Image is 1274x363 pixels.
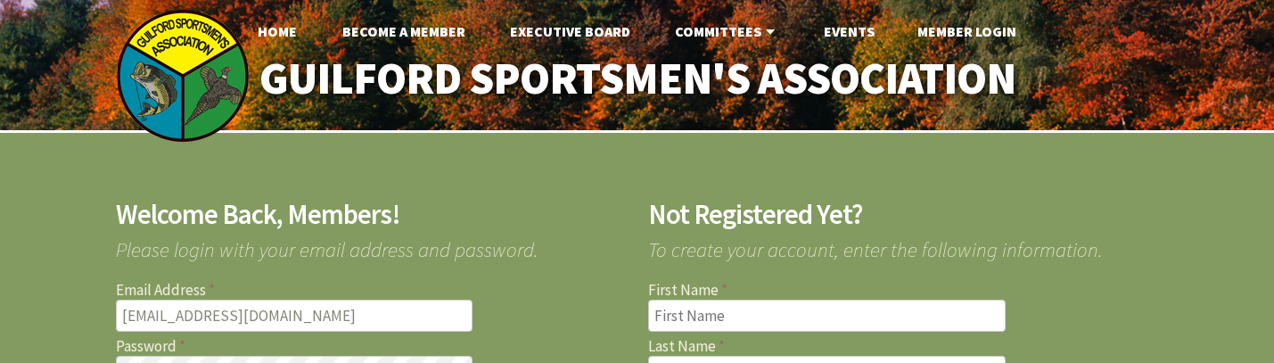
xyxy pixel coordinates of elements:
label: Email Address [116,283,627,298]
input: Email Address [116,300,473,332]
a: Committees [661,13,793,49]
label: Last Name [648,339,1159,354]
a: Events [810,13,889,49]
span: To create your account, enter the following information. [648,228,1159,260]
input: First Name [648,300,1006,332]
img: logo_sm.png [116,9,250,143]
a: Become A Member [328,13,480,49]
h2: Welcome Back, Members! [116,201,627,228]
a: Member Login [903,13,1031,49]
a: Executive Board [496,13,645,49]
label: First Name [648,283,1159,298]
h2: Not Registered Yet? [648,201,1159,228]
label: Password [116,339,627,354]
a: Guilford Sportsmen's Association [221,41,1053,117]
span: Please login with your email address and password. [116,228,627,260]
a: Home [243,13,311,49]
